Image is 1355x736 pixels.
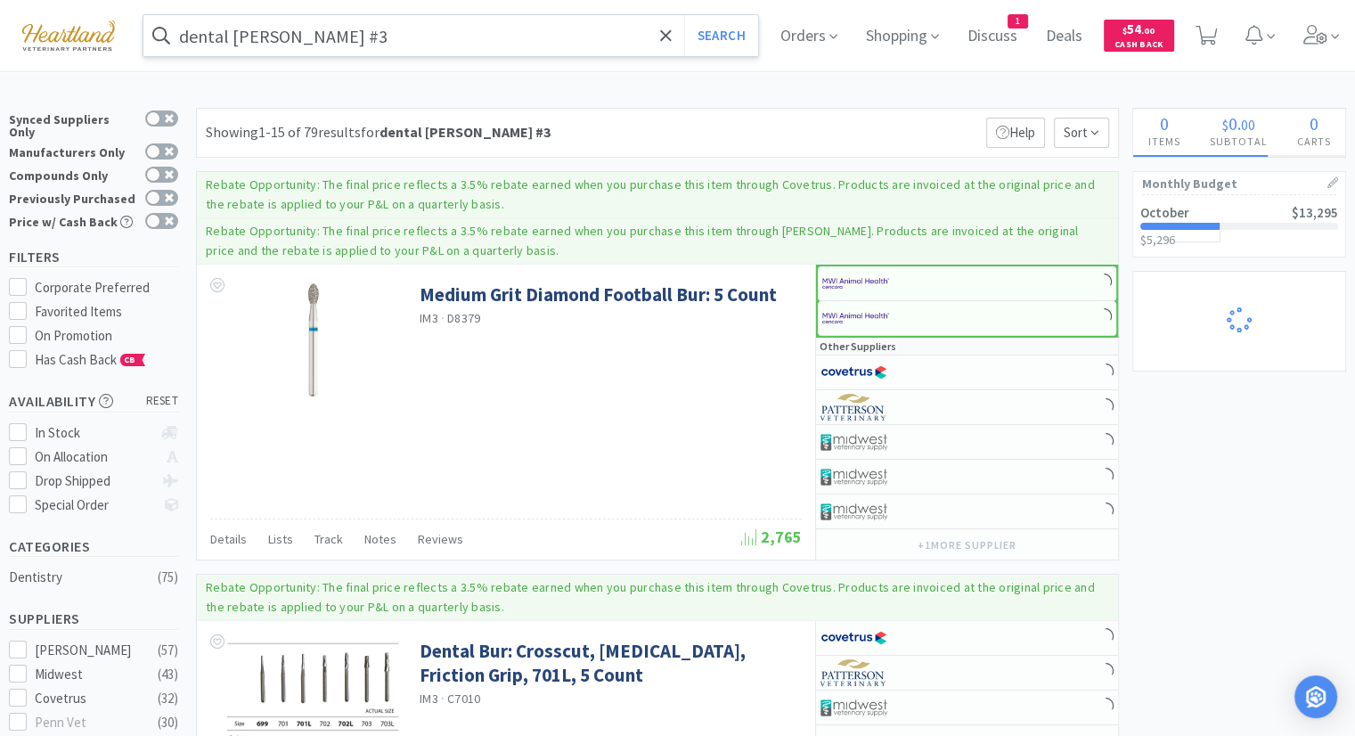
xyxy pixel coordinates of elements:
[820,394,887,421] img: f5e969b455434c6296c6d81ef179fa71_3.png
[9,190,136,205] div: Previously Purchased
[741,527,802,547] span: 2,765
[35,495,153,516] div: Special Order
[206,223,1079,258] p: Rebate Opportunity: The final price reflects a 3.5% rebate earned when you purchase this item thr...
[1140,206,1189,219] h2: October
[1160,112,1169,135] span: 0
[1054,118,1109,148] span: Sort
[909,533,1025,558] button: +1more supplier
[1133,195,1345,257] a: October$13,295$5,296
[820,463,887,490] img: 4dd14cff54a648ac9e977f0c5da9bc2e_5.png
[1133,133,1195,150] h4: Items
[314,531,343,547] span: Track
[1141,25,1155,37] span: . 00
[1195,133,1282,150] h4: Subtotal
[35,470,153,492] div: Drop Shipped
[143,15,758,56] input: Search by item, sku, manufacturer, ingredient, size...
[1104,12,1174,60] a: $54.00Cash Back
[361,123,551,141] span: for
[447,691,480,707] span: C7010
[822,270,889,297] img: f6b2451649754179b5b4e0c70c3f7cb0_2.png
[9,391,178,412] h5: Availability
[1114,40,1163,52] span: Cash Back
[1008,15,1027,28] span: 1
[9,11,128,60] img: cad7bdf275c640399d9c6e0c56f98fd2_10.png
[9,167,136,182] div: Compounds Only
[820,498,887,525] img: 4dd14cff54a648ac9e977f0c5da9bc2e_5.png
[9,213,136,228] div: Price w/ Cash Back
[1195,115,1282,133] div: .
[820,659,887,686] img: f5e969b455434c6296c6d81ef179fa71_3.png
[9,536,178,557] h5: Categories
[158,640,178,661] div: ( 57 )
[820,694,887,721] img: 4dd14cff54a648ac9e977f0c5da9bc2e_5.png
[9,609,178,629] h5: Suppliers
[35,664,145,685] div: Midwest
[206,176,1095,212] p: Rebate Opportunity: The final price reflects a 3.5% rebate earned when you purchase this item thr...
[35,351,146,368] span: Has Cash Back
[146,392,179,411] span: reset
[1292,204,1338,221] span: $13,295
[1310,112,1318,135] span: 0
[822,305,889,331] img: f6b2451649754179b5b4e0c70c3f7cb0_2.png
[158,567,178,588] div: ( 75 )
[35,640,145,661] div: [PERSON_NAME]
[986,118,1045,148] p: Help
[35,325,179,347] div: On Promotion
[1228,112,1237,135] span: 0
[380,123,551,141] strong: dental [PERSON_NAME] #3
[210,531,247,547] span: Details
[820,625,887,651] img: 77fca1acd8b6420a9015268ca798ef17_1.png
[121,355,139,365] span: CB
[420,282,777,307] a: Medium Grit Diamond Football Bur: 5 Count
[158,688,178,709] div: ( 32 )
[158,712,178,733] div: ( 30 )
[9,247,178,267] h5: Filters
[441,310,445,326] span: ·
[35,446,153,468] div: On Allocation
[9,110,136,138] div: Synced Suppliers Only
[1294,675,1337,718] div: Open Intercom Messenger
[1122,20,1155,37] span: 54
[820,359,887,386] img: 77fca1acd8b6420a9015268ca798ef17_1.png
[1140,232,1175,248] span: $5,296
[1122,25,1127,37] span: $
[9,567,153,588] div: Dentistry
[420,310,438,326] a: IM3
[420,691,438,707] a: IM3
[820,338,896,355] p: Other Suppliers
[1222,116,1228,134] span: $
[1241,116,1255,134] span: 00
[820,429,887,455] img: 4dd14cff54a648ac9e977f0c5da9bc2e_5.png
[206,579,1095,615] p: Rebate Opportunity: The final price reflects a 3.5% rebate earned when you purchase this item thr...
[1039,29,1090,45] a: Deals
[418,531,463,547] span: Reviews
[364,531,396,547] span: Notes
[255,282,371,398] img: b5734e6794c04b5ab32332107a51c0a7_237646.png
[35,688,145,709] div: Covetrus
[960,29,1024,45] a: Discuss1
[35,422,153,444] div: In Stock
[206,121,551,144] div: Showing 1-15 of 79 results
[1142,172,1336,195] h1: Monthly Budget
[35,277,179,298] div: Corporate Preferred
[35,301,179,323] div: Favorited Items
[268,531,293,547] span: Lists
[1282,133,1345,150] h4: Carts
[35,712,145,733] div: Penn Vet
[420,639,797,688] a: Dental Bur: Crosscut, [MEDICAL_DATA], Friction Grip, 701L, 5 Count
[684,15,758,56] button: Search
[447,310,480,326] span: D8379
[441,691,445,707] span: ·
[9,143,136,159] div: Manufacturers Only
[158,664,178,685] div: ( 43 )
